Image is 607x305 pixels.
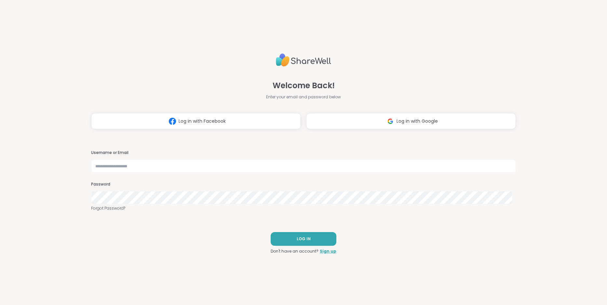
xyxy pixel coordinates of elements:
span: Don't have an account? [271,248,318,254]
button: Log in with Facebook [91,113,301,129]
a: Forgot Password? [91,205,516,211]
span: Log in with Facebook [179,118,226,125]
button: LOG IN [271,232,336,246]
img: ShareWell Logo [276,51,331,69]
img: ShareWell Logomark [384,115,397,127]
button: Log in with Google [306,113,516,129]
h3: Username or Email [91,150,516,156]
span: LOG IN [297,236,311,242]
h3: Password [91,182,516,187]
span: Enter your email and password below [266,94,341,100]
img: ShareWell Logomark [166,115,179,127]
span: Welcome Back! [273,80,335,91]
span: Log in with Google [397,118,438,125]
a: Sign up [320,248,336,254]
